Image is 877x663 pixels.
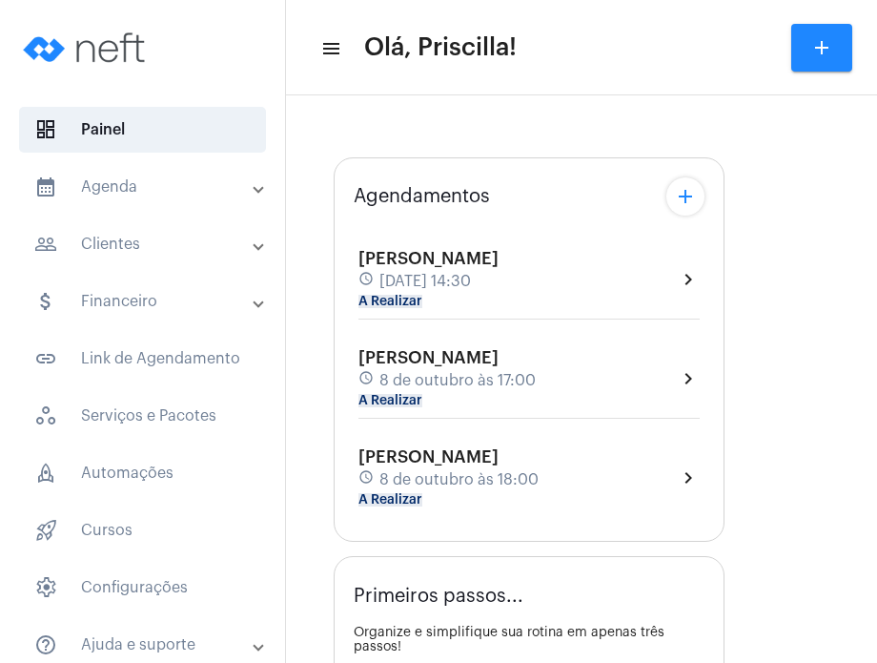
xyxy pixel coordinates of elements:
span: [PERSON_NAME] [358,250,499,267]
mat-chip: A Realizar [358,493,422,507]
img: logo-neft-novo-2.png [15,10,158,86]
span: sidenav icon [34,576,57,599]
span: Painel [19,107,266,153]
span: Agendamentos [354,186,490,207]
mat-icon: add [674,185,697,208]
span: Automações [19,450,266,496]
mat-expansion-panel-header: sidenav iconClientes [11,221,285,267]
span: sidenav icon [34,462,57,485]
span: sidenav icon [34,519,57,542]
mat-icon: sidenav icon [34,290,57,313]
mat-icon: sidenav icon [34,176,57,198]
span: Link de Agendamento [19,336,266,382]
mat-icon: sidenav icon [34,347,57,370]
mat-icon: chevron_right [677,367,700,390]
span: [DATE] 14:30 [379,273,471,290]
span: 8 de outubro às 17:00 [379,372,536,389]
mat-chip: A Realizar [358,295,422,308]
mat-icon: schedule [358,469,376,490]
mat-icon: chevron_right [677,268,700,291]
span: Configurações [19,565,266,611]
mat-icon: sidenav icon [34,233,57,256]
span: 8 de outubro às 18:00 [379,471,539,488]
span: [PERSON_NAME] [358,448,499,466]
mat-panel-title: Financeiro [34,290,255,313]
span: [PERSON_NAME] [358,349,499,366]
span: sidenav icon [34,404,57,427]
mat-expansion-panel-header: sidenav iconAgenda [11,164,285,210]
span: Organize e simplifique sua rotina em apenas três passos! [354,626,664,653]
mat-icon: sidenav icon [34,633,57,656]
mat-panel-title: Ajuda e suporte [34,633,255,656]
mat-panel-title: Clientes [34,233,255,256]
span: Primeiros passos... [354,586,523,607]
span: Olá, Priscilla! [364,32,517,63]
mat-icon: sidenav icon [320,37,339,60]
span: Cursos [19,508,266,553]
mat-icon: chevron_right [677,466,700,489]
mat-icon: schedule [358,370,376,391]
mat-icon: schedule [358,271,376,292]
mat-panel-title: Agenda [34,176,255,198]
mat-chip: A Realizar [358,394,422,407]
mat-expansion-panel-header: sidenav iconFinanceiro [11,279,285,324]
mat-icon: add [810,36,833,59]
span: sidenav icon [34,118,57,141]
span: Serviços e Pacotes [19,393,266,439]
